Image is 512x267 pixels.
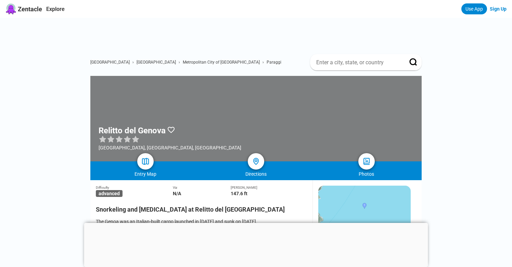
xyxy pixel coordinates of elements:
h1: Relitto del Genova [99,126,166,135]
div: Difficulty [96,186,173,189]
a: Zentacle logoZentacle [5,3,42,14]
h2: Snorkeling and [MEDICAL_DATA] at Relitto del [GEOGRAPHIC_DATA] [96,202,307,213]
span: Zentacle [18,5,42,13]
div: Viz [173,186,231,189]
a: Sign Up [490,6,507,12]
img: photos [362,157,371,165]
a: [GEOGRAPHIC_DATA] [137,60,176,65]
span: › [132,60,134,65]
img: map [141,157,150,165]
img: staticmap [318,186,411,232]
span: › [263,60,264,65]
div: 147.6 ft [231,191,307,196]
a: map [137,153,154,170]
iframe: Advertisement [96,18,422,49]
img: directions [252,157,260,165]
span: › [179,60,180,65]
iframe: Advertisement [84,223,428,265]
div: [GEOGRAPHIC_DATA], [GEOGRAPHIC_DATA], [GEOGRAPHIC_DATA] [99,145,241,150]
img: Zentacle logo [5,3,16,14]
div: Entry Map [90,171,201,177]
div: [PERSON_NAME] [231,186,307,189]
a: Explore [46,6,65,12]
a: Paraggi [267,60,281,65]
div: Directions [201,171,311,177]
input: Enter a city, state, or country [316,59,400,66]
a: photos [358,153,375,170]
div: Photos [311,171,422,177]
div: N/A [173,191,231,196]
span: advanced [96,190,123,197]
a: Use App [461,3,487,14]
a: [GEOGRAPHIC_DATA] [90,60,130,65]
a: Metropolitan City of [GEOGRAPHIC_DATA] [183,60,260,65]
div: The Genoa was an Italian-built cargo launched in [DATE] and sunk on [DATE]. It lies at a depth ra... [96,218,307,245]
